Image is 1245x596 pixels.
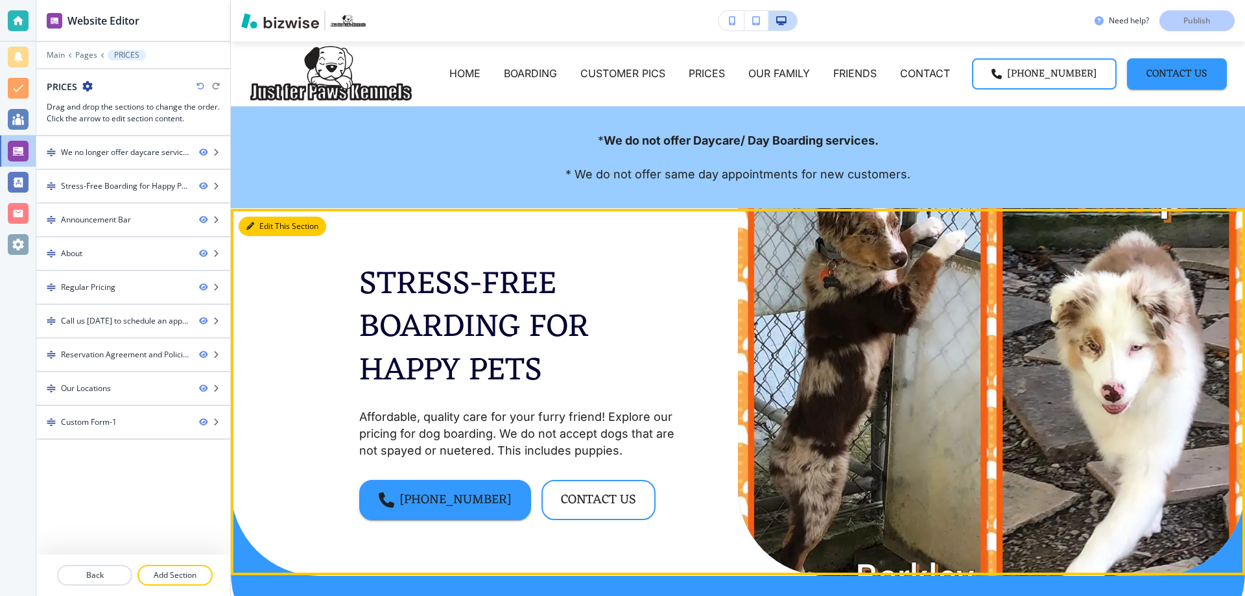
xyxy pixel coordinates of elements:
img: Drag [47,316,56,326]
p: Add Section [139,569,211,581]
div: Regular Pricing [61,281,115,293]
button: Main [47,51,65,60]
div: DragAnnouncement Bar [36,204,230,236]
div: DragWe no longer offer daycare services. We have begun our winter schedule of being closed on Tue... [36,136,230,169]
p: Affordable, quality care for your furry friend! Explore our pricing for dog boarding. We do not a... [359,409,691,459]
p: HOME [449,66,480,81]
div: DragCall us [DATE] to schedule an appointment! [36,305,230,337]
img: Drag [47,418,56,427]
img: Drag [47,384,56,393]
span: Stress-Free Boarding for Happy Pets [359,256,597,400]
p: PRICES [114,51,139,60]
div: Stress-Free Boarding for Happy Pets [61,180,189,192]
p: FRIENDS [833,66,877,81]
p: CUSTOMER PICS [580,66,665,81]
div: DragStress-Free Boarding for Happy Pets [36,170,230,202]
div: Our Locations [61,383,111,394]
img: Drag [47,182,56,191]
img: Drag [47,249,56,258]
p: * We do not offer same day appointments for new customers. [359,166,1117,183]
div: We no longer offer daycare services. We have begun our winter schedule of being closed on Tuesday... [61,147,189,158]
div: Call us today to schedule an appointment! [61,315,189,327]
button: Add Section [137,565,213,586]
button: Back [57,565,132,586]
img: Drag [47,148,56,157]
img: Bizwise Logo [241,13,319,29]
button: Edit This Section [239,217,326,236]
p: CONTACT [900,66,950,81]
a: [PHONE_NUMBER] [972,58,1117,89]
div: Reservation Agreement and Policies as of January 1, 2017 [61,349,189,361]
div: Announcement Bar [61,214,131,226]
strong: We do not offer Daycare/ Day Boarding services. [604,134,879,147]
h2: Website Editor [67,13,139,29]
button: Contact Us [541,480,656,520]
button: Contact Us [1127,58,1227,89]
img: Drag [47,350,56,359]
div: DragReservation Agreement and Policies as of [DATE] [36,339,230,371]
p: Back [58,569,131,581]
h3: Need help? [1109,15,1149,27]
img: Just Fer Paws Kennels [250,46,412,101]
div: DragRegular Pricing [36,271,230,304]
img: Drag [47,283,56,292]
button: Pages [75,51,97,60]
p: PRICES [689,66,725,81]
div: Custom Form-1 [61,416,117,428]
h3: Drag and drop the sections to change the order. Click the arrow to edit section content. [47,101,220,125]
a: [PHONE_NUMBER] [359,480,531,520]
div: DragOur Locations [36,372,230,405]
div: DragAbout [36,237,230,270]
h2: PRICES [47,80,77,93]
div: DragCustom Form-1 [36,406,230,438]
p: BOARDING [504,66,557,81]
p: OUR FAMILY [748,66,810,81]
button: PRICES [108,50,146,60]
img: editor icon [47,13,62,29]
img: Drag [47,215,56,224]
img: Your Logo [331,15,366,27]
div: About [61,248,82,259]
